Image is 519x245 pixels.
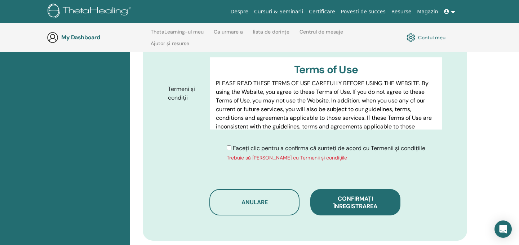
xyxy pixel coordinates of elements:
[151,29,204,40] a: ThetaLearning-ul meu
[163,82,210,105] label: Termeni și condiții
[338,5,389,18] a: Povesti de succes
[300,29,343,40] a: Centrul de mesaje
[494,220,512,238] div: Open Intercom Messenger
[251,5,306,18] a: Cursuri & Seminarii
[407,31,445,44] a: Contul meu
[216,79,436,140] p: PLEASE READ THESE TERMS OF USE CAREFULLY BEFORE USING THE WEBSITE. By using the Website, you agre...
[333,195,377,210] span: Confirmați înregistrarea
[47,32,58,43] img: generic-user-icon.jpg
[209,189,300,215] button: Anulare
[61,34,133,41] h3: My Dashboard
[227,154,425,162] div: Trebuie să [PERSON_NAME] cu Termenii și condițiile
[151,40,189,52] a: Ajutor și resurse
[407,31,415,44] img: cog.svg
[233,144,425,152] span: Faceți clic pentru a confirma că sunteți de acord cu Termenii și condițiile
[214,29,243,40] a: Ca urmare a
[253,29,289,40] a: lista de dorințe
[414,5,441,18] a: Magazin
[306,5,338,18] a: Certificare
[310,189,400,215] button: Confirmați înregistrarea
[241,198,268,206] span: Anulare
[48,4,134,20] img: logo.png
[389,5,414,18] a: Resurse
[227,5,251,18] a: Despre
[216,63,436,76] h3: Terms of Use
